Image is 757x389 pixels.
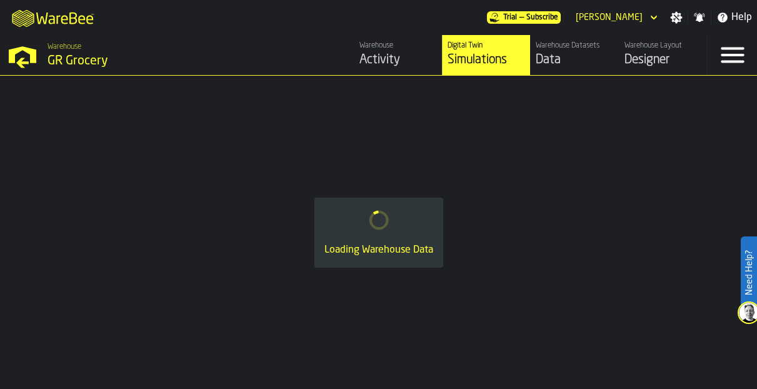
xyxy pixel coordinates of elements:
div: Menu Subscription [487,11,561,24]
label: button-toggle-Notifications [688,11,711,24]
div: Digital Twin [448,41,525,50]
div: DropdownMenuValue-Sandhya Gopakumar [576,13,643,23]
a: link-to-/wh/i/e451d98b-95f6-4604-91ff-c80219f9c36d/pricing/ [487,11,561,24]
a: link-to-/wh/i/e451d98b-95f6-4604-91ff-c80219f9c36d/data [530,35,618,75]
span: Trial [503,13,517,22]
div: Warehouse Layout [624,41,702,50]
div: Warehouse Datasets [536,41,613,50]
label: button-toggle-Menu [708,35,757,75]
span: — [519,13,524,22]
span: Subscribe [526,13,558,22]
label: button-toggle-Settings [665,11,688,24]
a: link-to-/wh/i/e451d98b-95f6-4604-91ff-c80219f9c36d/feed/ [354,35,442,75]
div: Activity [359,51,437,69]
a: link-to-/wh/i/e451d98b-95f6-4604-91ff-c80219f9c36d/designer [619,35,707,75]
span: Help [731,10,752,25]
a: link-to-/wh/i/e451d98b-95f6-4604-91ff-c80219f9c36d/simulations [442,35,530,75]
div: Simulations [448,51,525,69]
span: Warehouse [48,43,81,51]
div: Warehouse [359,41,437,50]
label: Need Help? [742,238,756,308]
div: DropdownMenuValue-Sandhya Gopakumar [571,10,660,25]
div: Loading Warehouse Data [324,243,433,258]
label: button-toggle-Help [711,10,757,25]
div: Data [536,51,613,69]
div: GR Grocery [48,53,273,70]
div: Designer [624,51,702,69]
